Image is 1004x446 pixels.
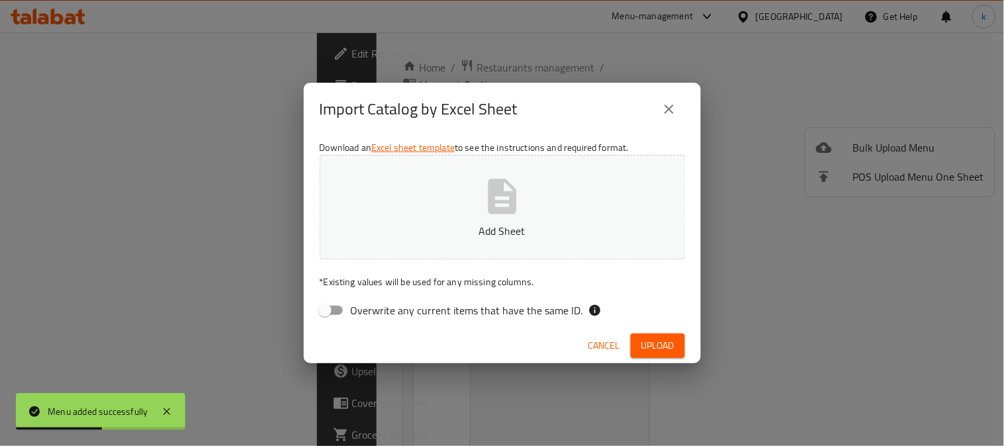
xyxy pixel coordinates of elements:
span: Cancel [588,337,620,354]
button: Add Sheet [320,155,685,259]
svg: If the overwrite option isn't selected, then the items that match an existing ID will be ignored ... [588,304,602,317]
button: Cancel [583,334,625,358]
p: Existing values will be used for any missing columns. [320,275,685,289]
div: Download an to see the instructions and required format. [304,136,701,328]
button: Upload [631,334,685,358]
button: close [653,93,685,125]
div: Menu added successfully [48,404,148,419]
span: Overwrite any current items that have the same ID. [351,302,583,318]
h2: Import Catalog by Excel Sheet [320,99,518,120]
span: Upload [641,337,674,354]
a: Excel sheet template [371,139,455,156]
p: Add Sheet [340,223,664,239]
